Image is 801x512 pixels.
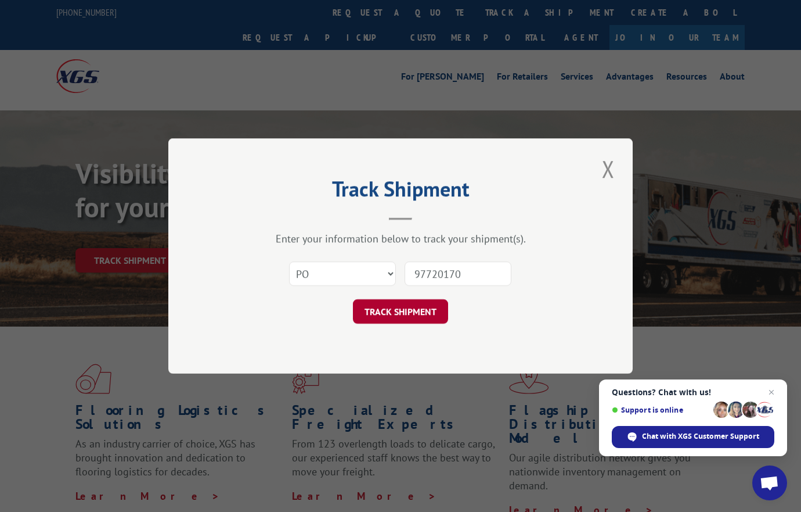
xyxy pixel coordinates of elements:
[226,232,575,245] div: Enter your information below to track your shipment(s).
[226,181,575,203] h2: Track Shipment
[612,406,709,414] span: Support is online
[612,388,774,397] span: Questions? Chat with us!
[752,466,787,500] a: Open chat
[405,262,511,286] input: Number(s)
[642,431,759,442] span: Chat with XGS Customer Support
[612,426,774,448] span: Chat with XGS Customer Support
[598,153,618,185] button: Close modal
[353,299,448,324] button: TRACK SHIPMENT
